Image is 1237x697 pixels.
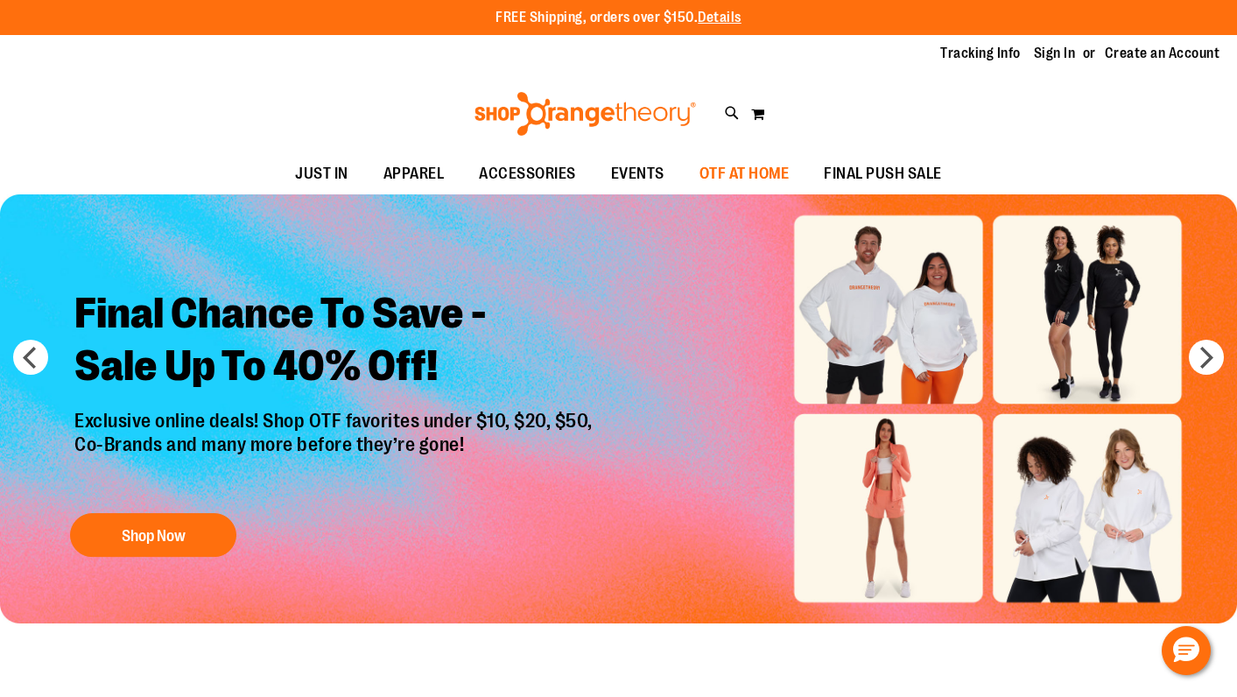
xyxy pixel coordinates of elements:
span: FINAL PUSH SALE [824,154,942,194]
button: Hello, have a question? Let’s chat. [1162,626,1211,675]
a: ACCESSORIES [461,154,594,194]
h2: Final Chance To Save - Sale Up To 40% Off! [61,274,610,410]
span: APPAREL [383,154,445,194]
button: next [1189,340,1224,375]
span: OTF AT HOME [699,154,790,194]
a: Final Chance To Save -Sale Up To 40% Off! Exclusive online deals! Shop OTF favorites under $10, $... [61,274,610,566]
a: Sign In [1034,44,1076,63]
a: EVENTS [594,154,682,194]
p: Exclusive online deals! Shop OTF favorites under $10, $20, $50, Co-Brands and many more before th... [61,410,610,496]
a: APPAREL [366,154,462,194]
a: FINAL PUSH SALE [806,154,959,194]
a: JUST IN [278,154,366,194]
button: Shop Now [70,513,236,557]
a: OTF AT HOME [682,154,807,194]
span: EVENTS [611,154,664,194]
span: JUST IN [295,154,348,194]
p: FREE Shipping, orders over $150. [496,8,741,28]
span: ACCESSORIES [479,154,576,194]
a: Tracking Info [940,44,1021,63]
img: Shop Orangetheory [472,92,699,136]
a: Create an Account [1105,44,1220,63]
button: prev [13,340,48,375]
a: Details [698,10,741,25]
